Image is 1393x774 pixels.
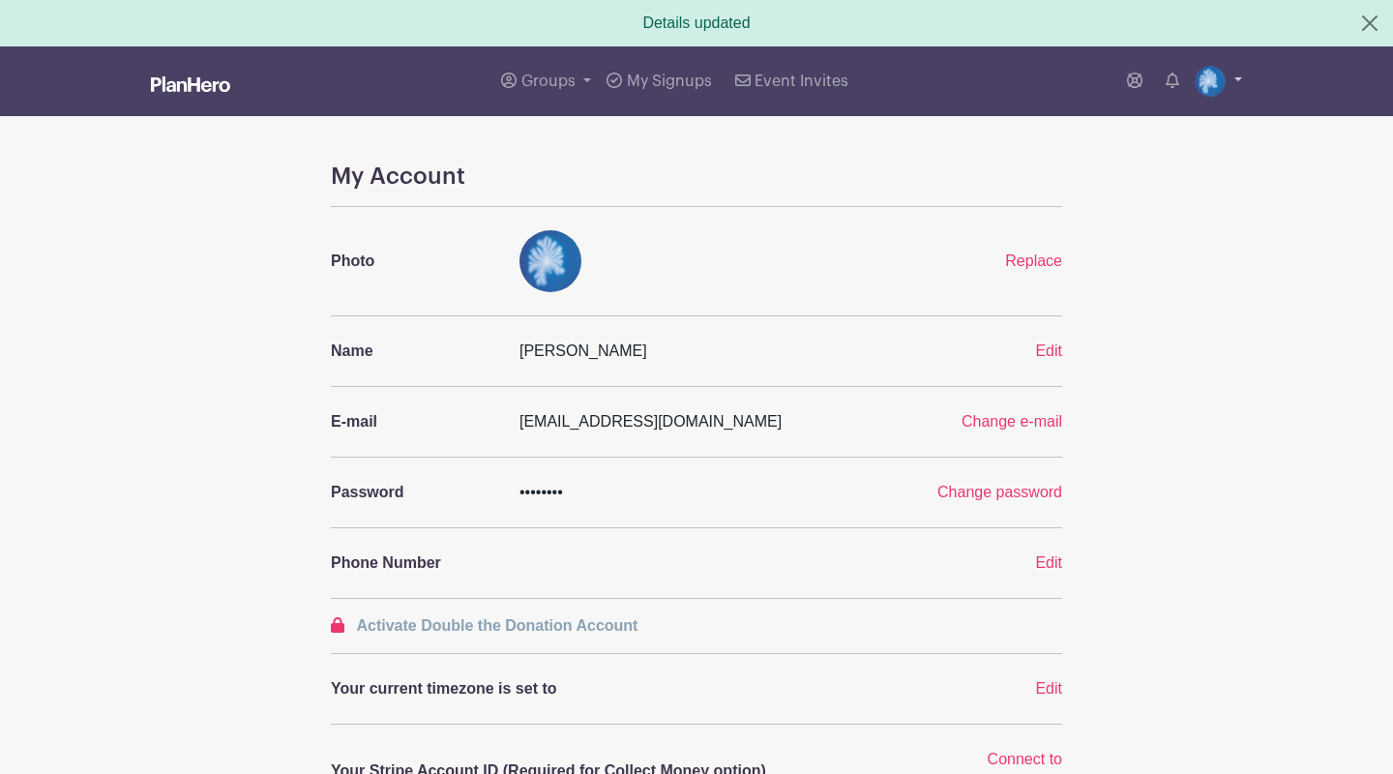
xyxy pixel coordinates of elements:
a: Edit [1035,680,1062,697]
img: Anonym%20Electrophotographie%20klein.jpg [519,230,581,292]
p: Phone Number [331,551,496,575]
a: Groups [493,46,599,116]
img: Anonym%20Electrophotographie%20klein.jpg [1195,66,1226,97]
a: My Signups [599,46,719,116]
p: Password [331,481,496,504]
p: Your current timezone is set to [331,677,936,700]
span: Event Invites [755,74,848,89]
a: Replace [1005,253,1062,269]
span: Groups [521,74,576,89]
a: Edit [1035,342,1062,359]
span: •••••••• [519,484,563,500]
a: Event Invites [727,46,856,116]
a: Change e-mail [962,413,1062,430]
span: My Signups [627,74,712,89]
p: Name [331,340,496,363]
img: logo_white-6c42ec7e38ccf1d336a20a19083b03d10ae64f83f12c07503d8b9e83406b4c7d.svg [151,76,230,92]
div: [PERSON_NAME] [508,340,948,363]
p: E-mail [331,410,496,433]
a: Change password [937,484,1062,500]
h4: My Account [331,163,1062,191]
p: Photo [331,250,496,273]
div: [EMAIL_ADDRESS][DOMAIN_NAME] [508,410,885,433]
a: Edit [1035,554,1062,571]
span: Activate Double the Donation Account [356,617,637,634]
